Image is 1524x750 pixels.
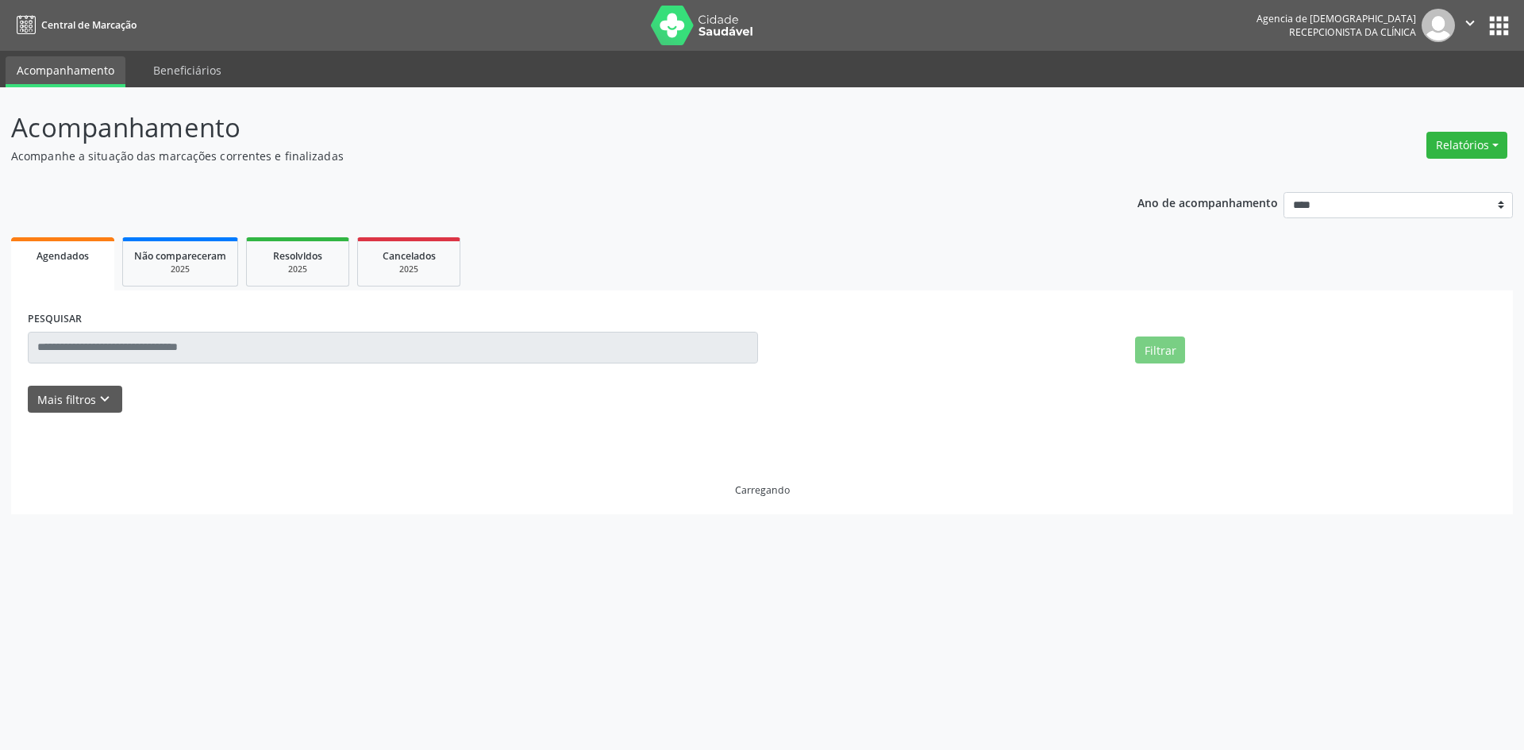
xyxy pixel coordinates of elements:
[142,56,233,84] a: Beneficiários
[735,483,790,497] div: Carregando
[11,148,1062,164] p: Acompanhe a situação das marcações correntes e finalizadas
[1461,14,1479,32] i: 
[1257,12,1416,25] div: Agencia de [DEMOGRAPHIC_DATA]
[1137,192,1278,212] p: Ano de acompanhamento
[11,108,1062,148] p: Acompanhamento
[134,263,226,275] div: 2025
[369,263,448,275] div: 2025
[28,386,122,413] button: Mais filtroskeyboard_arrow_down
[134,249,226,263] span: Não compareceram
[383,249,436,263] span: Cancelados
[1455,9,1485,42] button: 
[96,390,114,408] i: keyboard_arrow_down
[273,249,322,263] span: Resolvidos
[1422,9,1455,42] img: img
[1485,12,1513,40] button: apps
[11,12,137,38] a: Central de Marcação
[1135,337,1185,363] button: Filtrar
[28,307,82,332] label: PESQUISAR
[41,18,137,32] span: Central de Marcação
[37,249,89,263] span: Agendados
[1426,132,1507,159] button: Relatórios
[258,263,337,275] div: 2025
[6,56,125,87] a: Acompanhamento
[1289,25,1416,39] span: Recepcionista da clínica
